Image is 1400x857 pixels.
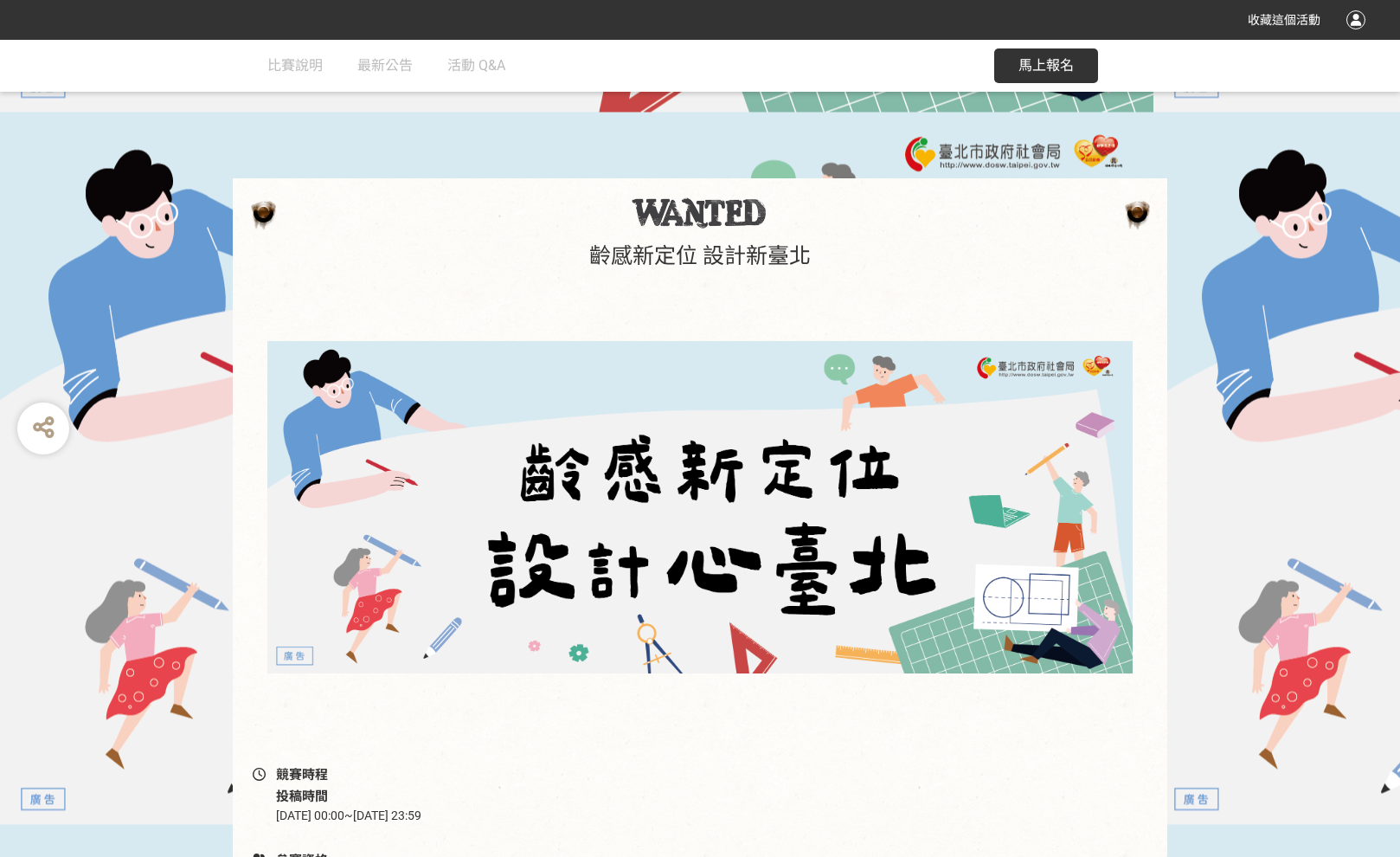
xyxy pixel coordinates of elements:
a: 最新公告 [357,40,413,92]
img: 齡感新定位 設計新臺北 [267,282,1133,732]
img: 齡感新定位 設計新臺北 [632,197,769,229]
span: 競賽時程 [276,767,328,783]
span: ~ [344,809,353,822]
a: 活動 Q&A [447,40,505,92]
span: 收藏這個活動 [1248,13,1320,27]
span: 比賽說明 [267,57,323,74]
span: [DATE] 00:00 [276,809,344,822]
span: 馬上報名 [1018,57,1074,74]
span: [DATE] 23:59 [353,809,421,822]
span: 最新公告 [357,57,413,74]
span: 活動 Q&A [447,57,505,74]
span: 投稿時間 [276,789,328,804]
h1: 齡感新定位 設計新臺北 [250,243,1150,269]
button: 馬上報名 [994,48,1098,83]
a: 比賽說明 [267,40,323,92]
